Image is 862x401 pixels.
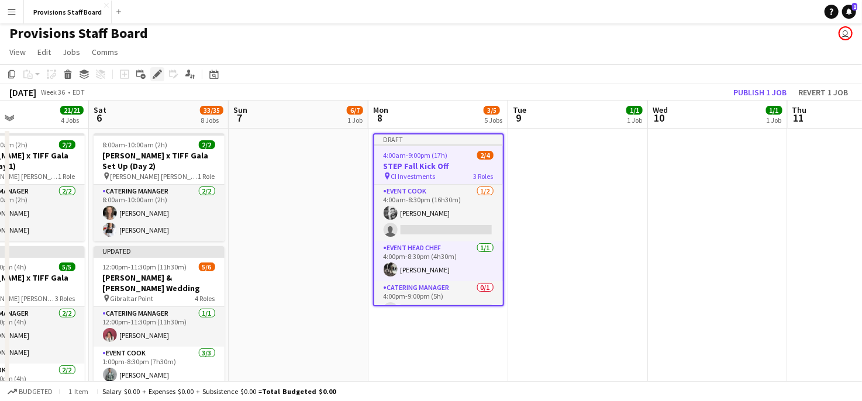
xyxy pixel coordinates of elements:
span: Budgeted [19,388,53,396]
span: Jobs [63,47,80,57]
span: Edit [37,47,51,57]
div: EDT [73,88,85,96]
span: 2/4 [477,151,494,160]
span: Wed [653,105,668,115]
span: 3 Roles [474,172,494,181]
app-card-role: Catering Manager2/28:00am-10:00am (2h)[PERSON_NAME][PERSON_NAME] [94,185,225,241]
span: Sun [233,105,247,115]
div: Updated [94,246,225,255]
span: Total Budgeted $0.00 [262,387,336,396]
div: Draft [374,134,503,144]
span: Week 36 [39,88,68,96]
span: 4:00am-9:00pm (17h) [384,151,448,160]
span: 3 Roles [56,294,75,303]
span: 11 [791,111,807,125]
h3: [PERSON_NAME] & [PERSON_NAME] Wedding [94,272,225,293]
span: 6 [92,111,106,125]
span: 1 [852,3,857,11]
app-job-card: 8:00am-10:00am (2h)2/2[PERSON_NAME] x TIFF Gala Set Up (Day 2) [PERSON_NAME] [PERSON_NAME]1 RoleC... [94,133,225,241]
span: [PERSON_NAME] [PERSON_NAME] [111,172,198,181]
app-card-role: Event Head Chef1/14:00pm-8:30pm (4h30m)[PERSON_NAME] [374,241,503,281]
span: 3/5 [484,106,500,115]
span: 1 Role [198,172,215,181]
div: 1 Job [347,116,363,125]
app-card-role: Event Cook1/24:00am-8:30pm (16h30m)[PERSON_NAME] [374,185,503,241]
span: 2/2 [199,140,215,149]
h1: Provisions Staff Board [9,25,148,42]
span: 1/1 [626,106,643,115]
span: 8:00am-10:00am (2h) [103,140,168,149]
span: 10 [651,111,668,125]
span: Tue [513,105,526,115]
div: 1 Job [627,116,642,125]
span: Thu [792,105,807,115]
button: Budgeted [6,385,54,398]
app-card-role: Catering Manager1/112:00pm-11:30pm (11h30m)[PERSON_NAME] [94,307,225,347]
span: 6/7 [347,106,363,115]
button: Publish 1 job [729,85,791,100]
span: 12:00pm-11:30pm (11h30m) [103,262,187,271]
span: Gibraltar Point [111,294,154,303]
a: Comms [87,44,123,60]
button: Provisions Staff Board [24,1,112,23]
span: 9 [511,111,526,125]
div: 4 Jobs [61,116,83,125]
div: Salary $0.00 + Expenses $0.00 + Subsistence $0.00 = [102,387,336,396]
app-job-card: Draft4:00am-9:00pm (17h)2/4STEP Fall Kick Off CI Investments3 RolesEvent Cook1/24:00am-8:30pm (16... [373,133,504,306]
span: CI Investments [391,172,436,181]
span: 7 [232,111,247,125]
span: 1 Role [58,172,75,181]
app-card-role: Catering Manager0/14:00pm-9:00pm (5h) [374,281,503,321]
span: View [9,47,26,57]
span: 33/35 [200,106,223,115]
div: [DATE] [9,87,36,98]
span: 8 [371,111,388,125]
div: 8 Jobs [201,116,223,125]
span: 5/5 [59,262,75,271]
span: Sat [94,105,106,115]
span: 4 Roles [195,294,215,303]
span: 2/2 [59,140,75,149]
button: Revert 1 job [794,85,853,100]
app-user-avatar: Dustin Gallagher [839,26,853,40]
a: View [5,44,30,60]
a: Edit [33,44,56,60]
h3: [PERSON_NAME] x TIFF Gala Set Up (Day 2) [94,150,225,171]
a: Jobs [58,44,85,60]
h3: STEP Fall Kick Off [374,161,503,171]
span: 1/1 [766,106,782,115]
span: Mon [373,105,388,115]
div: 1 Job [767,116,782,125]
span: Comms [92,47,118,57]
div: 5 Jobs [484,116,502,125]
span: 21/21 [60,106,84,115]
a: 1 [842,5,856,19]
span: 1 item [64,387,92,396]
span: 5/6 [199,262,215,271]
